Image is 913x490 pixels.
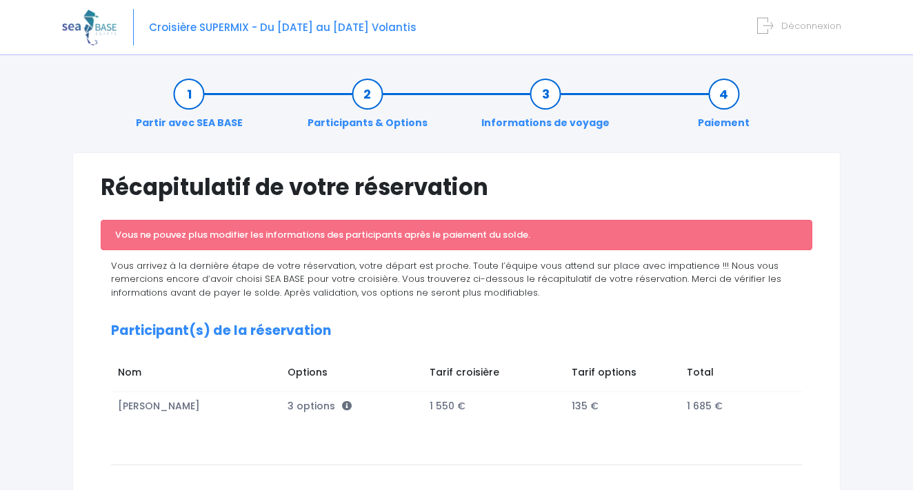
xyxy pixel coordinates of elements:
td: Nom [111,358,281,391]
td: 135 € [565,391,681,420]
td: 1 550 € [423,391,565,420]
td: Total [681,358,789,391]
span: 3 options [288,399,352,413]
a: Paiement [691,87,756,130]
span: Vous arrivez à la dernière étape de votre réservation, votre départ est proche. Toute l’équipe vo... [111,259,781,299]
span: Déconnexion [781,19,841,32]
td: 1 685 € [681,391,789,420]
a: Informations de voyage [474,87,616,130]
td: Options [281,358,423,391]
h1: Récapitulatif de votre réservation [101,174,812,201]
a: Participants & Options [301,87,434,130]
td: [PERSON_NAME] [111,391,281,420]
td: Tarif options [565,358,681,391]
span: Croisière SUPERMIX - Du [DATE] au [DATE] Volantis [149,20,417,34]
h2: Participant(s) de la réservation [111,323,802,339]
div: Vous ne pouvez plus modifier les informations des participants après le paiement du solde. [101,220,812,250]
td: Tarif croisière [423,358,565,391]
a: Partir avec SEA BASE [129,87,250,130]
